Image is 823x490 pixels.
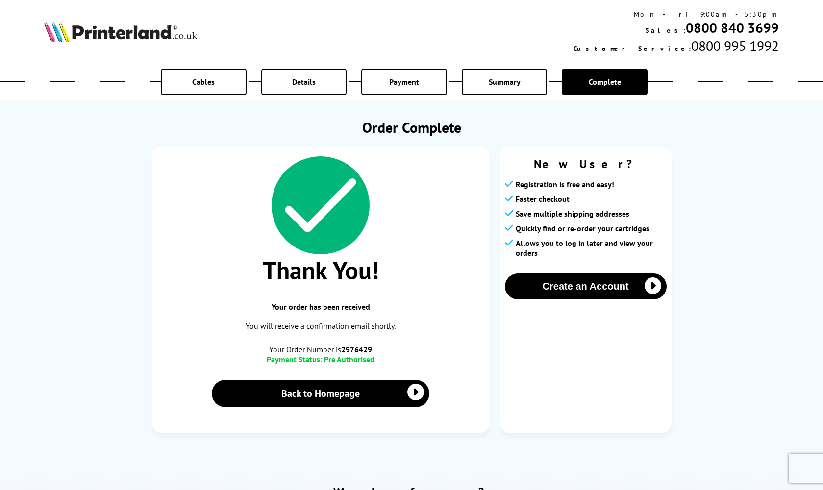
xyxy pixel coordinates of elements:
span: Payment Status: [267,354,322,364]
div: Mon - Fri 9:00am - 5:30pm [574,10,779,19]
span: Cables [192,77,215,87]
span: 0800 995 1992 [691,37,779,55]
span: Your Order Number is [162,344,480,354]
span: Save multiple shipping addresses [516,209,629,219]
h1: Order Complete [152,118,672,137]
span: Details [292,77,316,87]
button: Create an Account [505,273,667,299]
b: 2976429 [341,344,372,354]
span: Sales: [646,26,686,35]
span: Customer Service: [574,44,691,53]
p: You will receive a confirmation email shortly. [162,319,480,333]
a: Back to Homepage [212,380,430,407]
span: Faster checkout [516,194,570,204]
span: Payment [389,77,419,87]
span: New User? [505,156,667,171]
span: Complete [589,77,621,87]
span: Allows you to log in later and view your orders [516,238,667,258]
a: 0800 840 3699 [686,19,779,37]
span: Pre Authorised [324,354,374,364]
span: Your order has been received [162,302,480,312]
span: Registration is free and easy! [516,179,614,189]
span: Summary [489,77,521,87]
span: Thank You! [162,254,480,286]
img: Printerland Logo [44,21,197,42]
span: Quickly find or re-order your cartridges [516,223,649,233]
